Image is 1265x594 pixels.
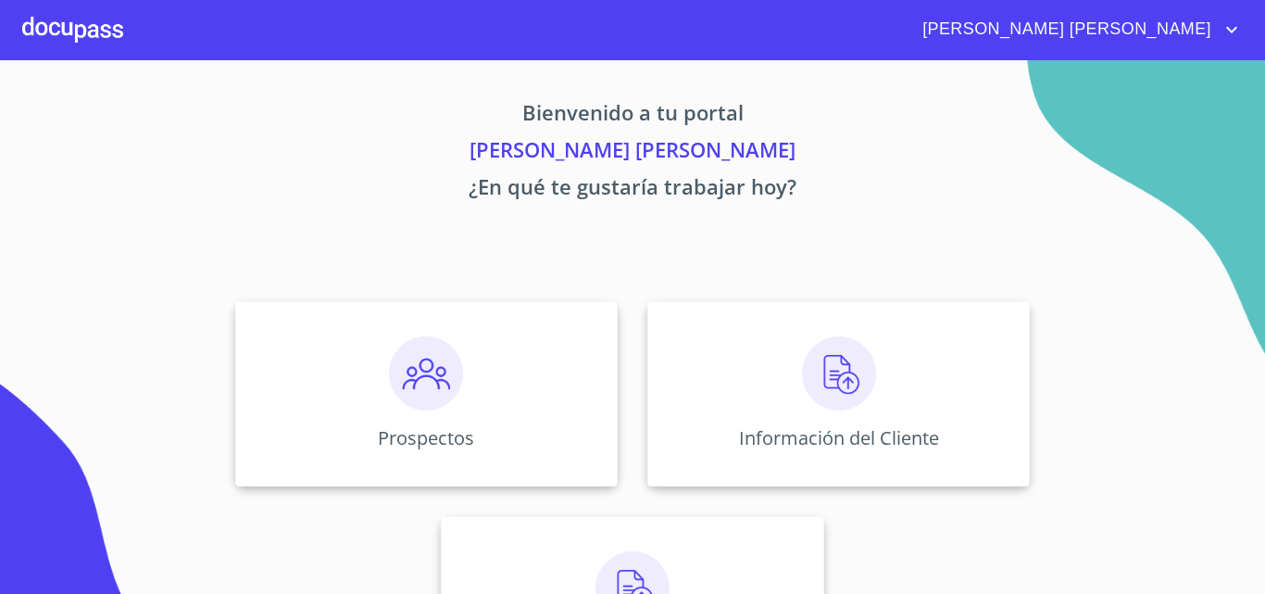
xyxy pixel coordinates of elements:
img: carga.png [802,336,876,411]
p: [PERSON_NAME] [PERSON_NAME] [62,134,1203,171]
button: account of current user [908,15,1243,44]
p: Bienvenido a tu portal [62,97,1203,134]
span: [PERSON_NAME] [PERSON_NAME] [908,15,1221,44]
p: Prospectos [378,425,474,450]
p: ¿En qué te gustaría trabajar hoy? [62,171,1203,209]
p: Información del Cliente [739,425,939,450]
img: prospectos.png [389,336,463,411]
